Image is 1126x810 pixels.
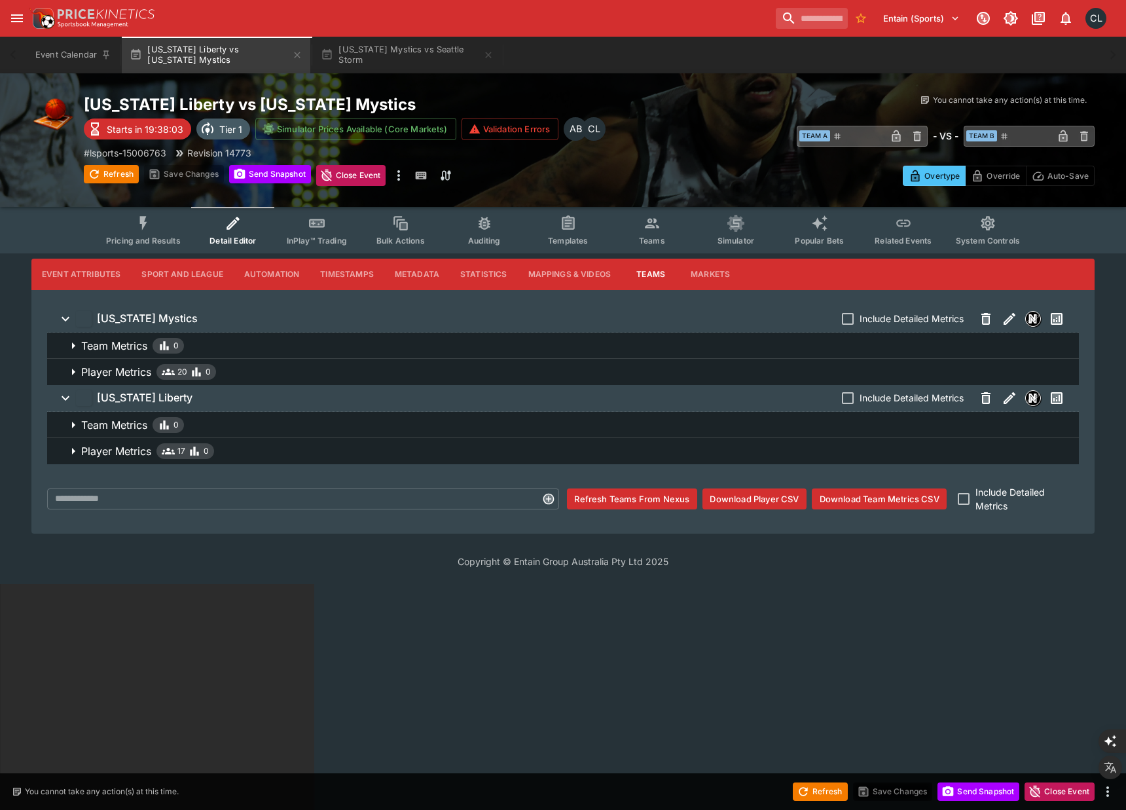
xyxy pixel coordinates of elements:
[1025,311,1041,327] div: Nexus
[987,169,1020,183] p: Override
[1100,784,1116,800] button: more
[31,94,73,136] img: basketball.png
[204,445,209,458] span: 0
[1025,782,1095,801] button: Close Event
[122,37,310,73] button: [US_STATE] Liberty vs [US_STATE] Mystics
[567,488,697,509] button: Refresh Teams From Nexus
[903,166,1095,186] div: Start From
[97,391,192,405] h6: [US_STATE] Liberty
[1026,312,1040,326] img: nexus.svg
[1085,8,1106,29] div: Chad Liu
[717,236,754,246] span: Simulator
[795,236,844,246] span: Popular Bets
[450,259,518,290] button: Statistics
[47,333,1079,359] button: Team Metrics0
[81,417,147,433] p: Team Metrics
[812,488,947,509] button: Download Team Metrics CSV
[81,443,151,459] p: Player Metrics
[1021,386,1045,410] button: Nexus
[1026,391,1040,405] img: nexus.svg
[29,5,55,31] img: PriceKinetics Logo
[58,9,154,19] img: PriceKinetics
[975,485,1079,513] span: Include Detailed Metrics
[177,365,187,378] span: 20
[97,312,198,325] h6: [US_STATE] Mystics
[173,418,179,432] span: 0
[107,122,183,136] p: Starts in 19:38:03
[234,259,310,290] button: Automation
[582,117,606,141] div: Chad Liu
[468,236,500,246] span: Auditing
[229,165,311,183] button: Send Snapshot
[621,259,680,290] button: Teams
[776,8,848,29] input: search
[187,146,251,160] p: Revision 14773
[548,236,588,246] span: Templates
[1054,7,1078,30] button: Notifications
[47,412,1079,438] button: Team Metrics0
[564,117,587,141] div: Alex Bothe
[702,488,807,509] button: Download Player CSV
[680,259,740,290] button: Markets
[84,146,166,160] p: Copy To Clipboard
[96,207,1030,253] div: Event type filters
[27,37,119,73] button: Event Calendar
[799,130,830,141] span: Team A
[384,259,450,290] button: Metadata
[639,236,665,246] span: Teams
[462,118,559,140] button: Validation Errors
[84,94,589,115] h2: Copy To Clipboard
[25,786,179,798] p: You cannot take any action(s) at this time.
[999,7,1023,30] button: Toggle light/dark mode
[903,166,966,186] button: Overtype
[255,118,456,140] button: Simulator Prices Available (Core Markets)
[131,259,233,290] button: Sport and League
[1026,166,1095,186] button: Auto-Save
[924,169,960,183] p: Overtype
[937,782,1019,801] button: Send Snapshot
[316,165,386,186] button: Close Event
[933,94,1087,106] p: You cannot take any action(s) at this time.
[47,385,1079,411] button: [US_STATE] LibertyInclude Detailed MetricsNexusPast Performances
[47,359,1079,385] button: Player Metrics200
[518,259,622,290] button: Mappings & Videos
[1021,307,1045,331] button: Nexus
[81,364,151,380] p: Player Metrics
[31,259,131,290] button: Event Attributes
[1047,169,1089,183] p: Auto-Save
[209,236,256,246] span: Detail Editor
[81,338,147,354] p: Team Metrics
[206,365,211,378] span: 0
[313,37,501,73] button: [US_STATE] Mystics vs Seattle Storm
[1045,386,1068,410] button: Past Performances
[956,236,1020,246] span: System Controls
[860,391,964,405] span: Include Detailed Metrics
[177,445,185,458] span: 17
[1026,7,1050,30] button: Documentation
[793,782,848,801] button: Refresh
[376,236,425,246] span: Bulk Actions
[106,236,181,246] span: Pricing and Results
[933,129,958,143] h6: - VS -
[1025,390,1041,406] div: Nexus
[287,236,347,246] span: InPlay™ Trading
[850,8,871,29] button: No Bookmarks
[219,122,242,136] p: Tier 1
[47,306,1079,332] button: [US_STATE] MysticsInclude Detailed MetricsNexusPast Performances
[1081,4,1110,33] button: Chad Liu
[84,165,139,183] button: Refresh
[1045,307,1068,331] button: Past Performances
[965,166,1026,186] button: Override
[391,165,407,186] button: more
[972,7,995,30] button: Connected to PK
[875,8,968,29] button: Select Tenant
[310,259,384,290] button: Timestamps
[173,339,179,352] span: 0
[860,312,964,325] span: Include Detailed Metrics
[875,236,932,246] span: Related Events
[58,22,128,28] img: Sportsbook Management
[966,130,997,141] span: Team B
[5,7,29,30] button: open drawer
[47,438,1079,464] button: Player Metrics170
